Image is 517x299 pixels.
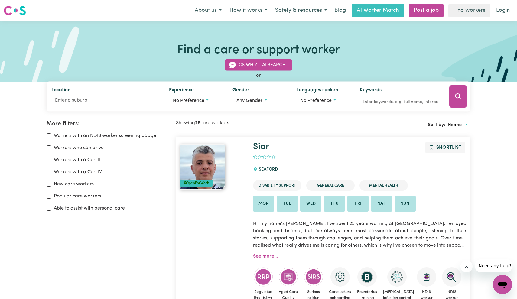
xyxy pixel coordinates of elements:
[191,4,226,17] button: About us
[54,144,104,151] label: Workers who can drive
[387,267,407,287] img: CS Academy: COVID-19 Infection Control Training course completed
[236,98,262,103] span: Any gender
[436,145,461,150] span: Shortlist
[253,161,281,178] div: SEAFORD
[169,95,223,106] button: Worker experience options
[371,196,392,212] li: Available on Sat
[54,180,94,188] label: New care workers
[409,4,444,17] a: Post a job
[475,259,512,272] iframe: Message from company
[253,142,269,151] a: Siar
[347,196,369,212] li: Available on Fri
[177,43,340,57] h1: Find a care or support worker
[54,168,102,176] label: Workers with a Cert IV
[54,193,101,200] label: Popular care workers
[395,196,416,212] li: Available on Sun
[253,254,278,259] a: See more...
[277,196,298,212] li: Available on Tue
[296,86,338,95] label: Languages spoken
[417,267,436,287] img: CS Academy: Introduction to NDIS Worker Training course completed
[54,132,156,139] label: Workers with an NDIS worker screening badge
[232,86,249,95] label: Gender
[448,123,464,127] span: Nearest
[180,180,213,187] div: #OpenForWork
[253,216,467,253] p: Hi, my name’s [PERSON_NAME]. I’ve spent 25 years working at [GEOGRAPHIC_DATA]. I enjoyed banking ...
[226,4,271,17] button: How it works
[47,72,470,79] div: or
[47,120,169,127] h2: More filters:
[360,97,441,107] input: Enter keywords, e.g. full name, interests
[51,86,70,95] label: Location
[330,267,350,287] img: CS Academy: Careseekers Onboarding course completed
[300,196,321,212] li: Available on Wed
[359,180,408,191] li: Mental Health
[51,95,159,106] input: Enter a suburb
[425,142,465,153] button: Add to shortlist
[54,205,125,212] label: Able to assist with personal care
[445,120,470,130] button: Sort search results
[253,180,301,191] li: Disability Support
[331,4,350,17] a: Blog
[460,260,473,272] iframe: Close message
[169,86,194,95] label: Experience
[324,196,345,212] li: Available on Thu
[304,267,323,287] img: CS Academy: Serious Incident Reporting Scheme course completed
[232,95,286,106] button: Worker gender preference
[428,122,445,127] span: Sort by:
[357,267,377,287] img: CS Academy: Boundaries in care and support work course completed
[296,95,350,106] button: Worker language preferences
[271,4,331,17] button: Safety & resources
[493,4,513,17] a: Login
[4,5,26,16] img: Careseekers logo
[300,98,332,103] span: No preference
[360,86,382,95] label: Keywords
[180,144,246,190] a: Siar#OpenForWork
[442,267,461,287] img: NDIS Worker Screening Verified
[253,196,274,212] li: Available on Mon
[493,275,512,294] iframe: Button to launch messaging window
[225,59,292,71] button: CS Whiz - AI Search
[54,156,102,164] label: Workers with a Cert III
[254,267,273,286] img: CS Academy: Regulated Restrictive Practices course completed
[306,180,355,191] li: General Care
[173,98,204,103] span: No preference
[176,120,323,126] h2: Showing care workers
[4,4,26,18] a: Careseekers logo
[279,267,298,287] img: CS Academy: Aged Care Quality Standards & Code of Conduct course completed
[180,144,225,190] img: View Siar's profile
[352,4,404,17] a: AI Worker Match
[449,85,467,108] button: Search
[448,4,490,17] a: Find workers
[253,154,276,161] div: add rating by typing an integer from 0 to 5 or pressing arrow keys
[195,121,200,125] b: 25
